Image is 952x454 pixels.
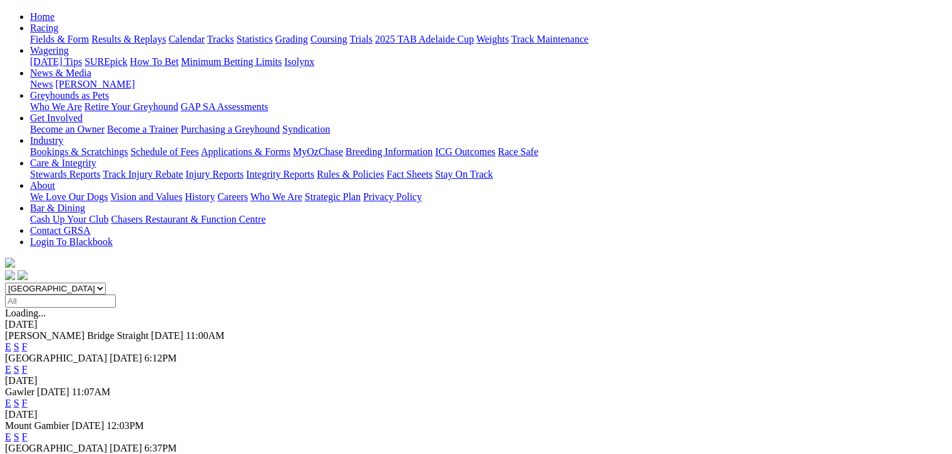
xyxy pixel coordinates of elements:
[30,169,100,179] a: Stewards Reports
[30,124,105,134] a: Become an Owner
[30,79,947,90] div: News & Media
[217,191,248,202] a: Careers
[5,431,11,442] a: E
[30,124,947,135] div: Get Involved
[30,23,58,33] a: Racing
[30,203,85,213] a: Bar & Dining
[207,34,234,44] a: Tracks
[250,191,302,202] a: Who We Are
[237,34,273,44] a: Statistics
[246,169,314,179] a: Integrity Reports
[181,101,269,112] a: GAP SA Assessments
[30,34,89,44] a: Fields & Form
[511,34,588,44] a: Track Maintenance
[30,68,91,78] a: News & Media
[22,431,28,442] a: F
[91,34,166,44] a: Results & Replays
[387,169,432,179] a: Fact Sheets
[14,398,19,408] a: S
[201,146,290,157] a: Applications & Forms
[30,158,96,168] a: Care & Integrity
[5,258,15,268] img: logo-grsa-white.png
[22,341,28,352] a: F
[5,330,148,341] span: [PERSON_NAME] Bridge Straight
[30,225,90,236] a: Contact GRSA
[345,146,432,157] a: Breeding Information
[106,420,144,431] span: 12:03PM
[72,386,111,397] span: 11:07AM
[111,214,265,224] a: Chasers Restaurant & Function Centre
[30,169,947,180] div: Care & Integrity
[55,79,135,89] a: [PERSON_NAME]
[363,191,422,202] a: Privacy Policy
[5,270,15,280] img: facebook.svg
[30,236,113,247] a: Login To Blackbook
[22,398,28,408] a: F
[30,101,82,112] a: Who We Are
[84,101,178,112] a: Retire Your Greyhound
[145,443,177,453] span: 6:37PM
[498,146,538,157] a: Race Safe
[5,443,107,453] span: [GEOGRAPHIC_DATA]
[181,56,282,67] a: Minimum Betting Limits
[22,364,28,375] a: F
[5,386,34,397] span: Gawler
[282,124,330,134] a: Syndication
[30,101,947,113] div: Greyhounds as Pets
[130,56,179,67] a: How To Bet
[168,34,205,44] a: Calendar
[5,341,11,352] a: E
[110,353,142,363] span: [DATE]
[476,34,509,44] a: Weights
[30,214,947,225] div: Bar & Dining
[110,443,142,453] span: [DATE]
[14,364,19,375] a: S
[30,191,947,203] div: About
[317,169,384,179] a: Rules & Policies
[30,135,63,146] a: Industry
[275,34,308,44] a: Grading
[30,56,947,68] div: Wagering
[30,113,83,123] a: Get Involved
[181,124,280,134] a: Purchasing a Greyhound
[284,56,314,67] a: Isolynx
[14,431,19,442] a: S
[14,341,19,352] a: S
[5,295,116,308] input: Select date
[5,375,947,386] div: [DATE]
[30,45,69,56] a: Wagering
[30,146,947,158] div: Industry
[30,191,108,202] a: We Love Our Dogs
[30,146,128,157] a: Bookings & Scratchings
[305,191,361,202] a: Strategic Plan
[110,191,182,202] a: Vision and Values
[349,34,372,44] a: Trials
[30,180,55,191] a: About
[186,330,225,341] span: 11:00AM
[30,79,53,89] a: News
[5,353,107,363] span: [GEOGRAPHIC_DATA]
[293,146,343,157] a: MyOzChase
[375,34,474,44] a: 2025 TAB Adelaide Cup
[435,169,493,179] a: Stay On Track
[30,11,54,22] a: Home
[130,146,198,157] a: Schedule of Fees
[72,420,105,431] span: [DATE]
[84,56,127,67] a: SUREpick
[30,34,947,45] div: Racing
[435,146,495,157] a: ICG Outcomes
[5,409,947,420] div: [DATE]
[30,214,108,224] a: Cash Up Your Club
[103,169,183,179] a: Track Injury Rebate
[30,56,82,67] a: [DATE] Tips
[185,169,243,179] a: Injury Reports
[185,191,215,202] a: History
[310,34,347,44] a: Coursing
[30,90,109,101] a: Greyhounds as Pets
[37,386,69,397] span: [DATE]
[5,364,11,375] a: E
[5,420,69,431] span: Mount Gambier
[151,330,183,341] span: [DATE]
[5,319,947,330] div: [DATE]
[5,308,46,318] span: Loading...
